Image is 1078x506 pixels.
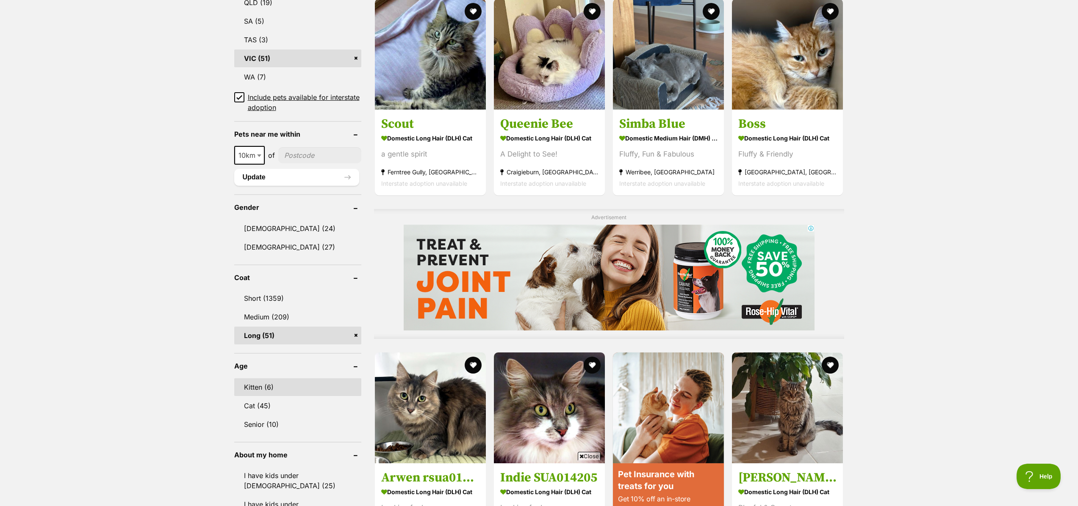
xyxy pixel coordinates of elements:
[578,452,601,460] span: Close
[234,397,361,415] a: Cat (45)
[1017,464,1061,489] iframe: Help Scout Beacon - Open
[234,49,361,67] a: VIC (51)
[234,415,361,433] a: Senior (10)
[234,92,361,113] a: Include pets available for interstate adoption
[738,180,824,187] span: Interstate adoption unavailable
[234,274,361,281] header: Coat
[619,116,718,132] h3: Simba Blue
[738,148,837,160] div: Fluffy & Friendly
[738,469,837,485] h3: [PERSON_NAME]
[375,110,486,195] a: Scout Domestic Long Hair (DLH) Cat a gentle spirit Ferntree Gully, [GEOGRAPHIC_DATA] Interstate a...
[703,3,720,20] button: favourite
[235,149,264,161] span: 10km
[619,132,718,144] strong: Domestic Medium Hair (DMH) Cat
[738,132,837,144] strong: Domestic Long Hair (DLH) Cat
[732,352,843,463] img: Jon Snow - Domestic Long Hair (DLH) Cat
[500,116,599,132] h3: Queenie Bee
[619,148,718,160] div: Fluffy, Fun & Fabulous
[234,308,361,326] a: Medium (209)
[234,238,361,256] a: [DEMOGRAPHIC_DATA] (27)
[465,357,482,374] button: favourite
[494,110,605,195] a: Queenie Bee Domestic Long Hair (DLH) Cat A Delight to See! Craigieburn, [GEOGRAPHIC_DATA] Interst...
[234,289,361,307] a: Short (1359)
[234,327,361,344] a: Long (51)
[381,469,479,485] h3: Arwen rsua013325
[381,116,479,132] h3: Scout
[385,464,693,502] iframe: Advertisement
[738,166,837,178] strong: [GEOGRAPHIC_DATA], [GEOGRAPHIC_DATA]
[234,130,361,138] header: Pets near me within
[278,147,361,163] input: postcode
[234,451,361,459] header: About my home
[381,485,479,498] strong: Domestic Long Hair (DLH) Cat
[268,150,275,160] span: of
[619,180,705,187] span: Interstate adoption unavailable
[500,166,599,178] strong: Craigieburn, [GEOGRAPHIC_DATA]
[234,378,361,396] a: Kitten (6)
[732,110,843,195] a: Boss Domestic Long Hair (DLH) Cat Fluffy & Friendly [GEOGRAPHIC_DATA], [GEOGRAPHIC_DATA] Intersta...
[465,3,482,20] button: favourite
[500,148,599,160] div: A Delight to See!
[234,362,361,370] header: Age
[584,3,601,20] button: favourite
[619,166,718,178] strong: Werribee, [GEOGRAPHIC_DATA]
[404,225,815,330] iframe: Advertisement
[234,220,361,237] a: [DEMOGRAPHIC_DATA] (24)
[500,132,599,144] strong: Domestic Long Hair (DLH) Cat
[234,467,361,495] a: I have kids under [DEMOGRAPHIC_DATA] (25)
[381,180,467,187] span: Interstate adoption unavailable
[613,110,724,195] a: Simba Blue Domestic Medium Hair (DMH) Cat Fluffy, Fun & Fabulous Werribee, [GEOGRAPHIC_DATA] Inte...
[500,180,586,187] span: Interstate adoption unavailable
[234,12,361,30] a: SA (5)
[234,169,359,186] button: Update
[822,357,839,374] button: favourite
[234,31,361,49] a: TAS (3)
[738,485,837,498] strong: Domestic Long Hair (DLH) Cat
[381,166,479,178] strong: Ferntree Gully, [GEOGRAPHIC_DATA]
[374,209,844,339] div: Advertisement
[494,352,605,463] img: Indie SUA014205 - Domestic Long Hair (DLH) Cat
[584,357,601,374] button: favourite
[375,352,486,463] img: Arwen rsua013325 - Domestic Long Hair (DLH) Cat
[234,203,361,211] header: Gender
[248,92,361,113] span: Include pets available for interstate adoption
[822,3,839,20] button: favourite
[234,68,361,86] a: WA (7)
[381,148,479,160] div: a gentle spirit
[234,146,265,165] span: 10km
[381,132,479,144] strong: Domestic Long Hair (DLH) Cat
[738,116,837,132] h3: Boss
